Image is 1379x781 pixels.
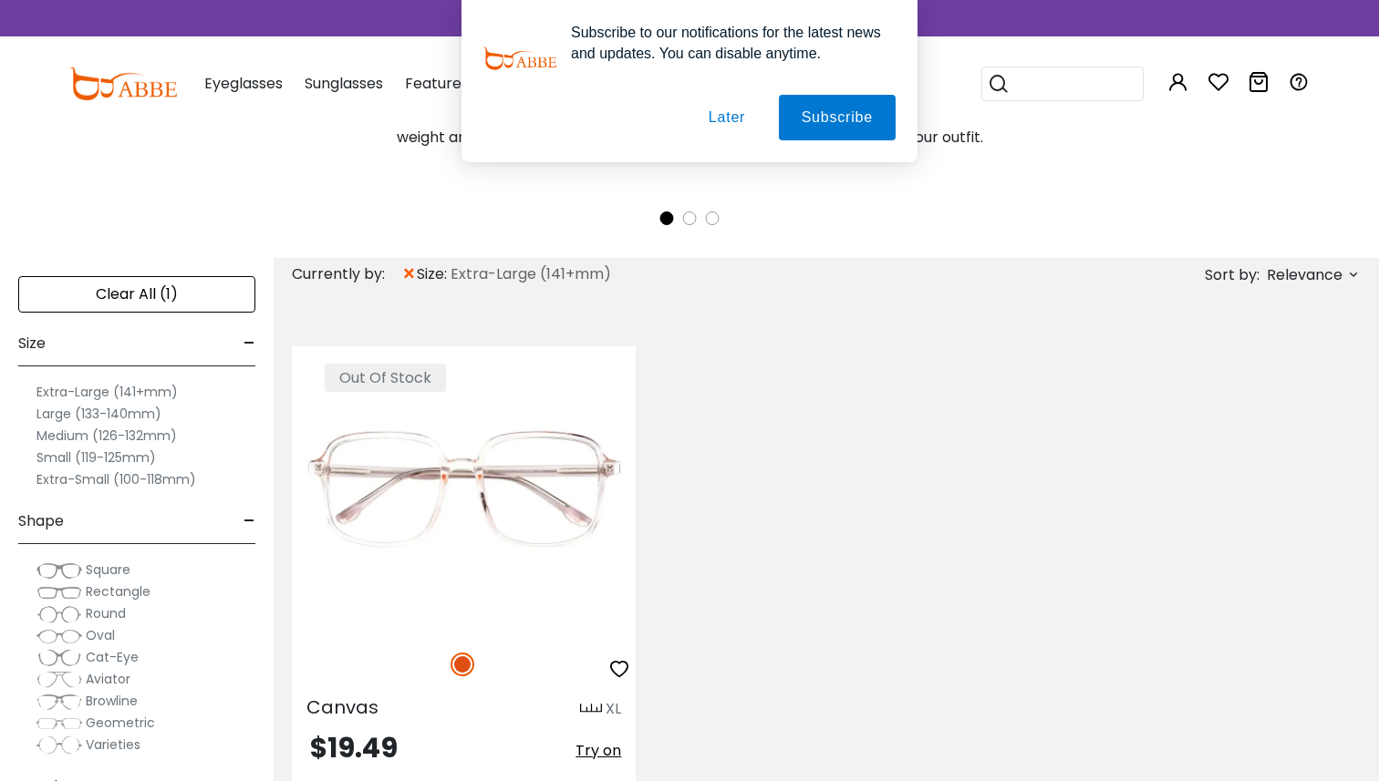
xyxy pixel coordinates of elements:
span: Aviator [86,670,130,688]
img: Rectangle.png [36,583,82,601]
img: Oval.png [36,627,82,645]
span: - [244,499,255,543]
img: Square.png [36,561,82,580]
span: Extra-Large (141+mm) [451,263,611,285]
span: Oval [86,626,115,644]
img: size ruler [580,703,602,716]
label: Extra-Large (141+mm) [36,381,178,403]
img: Round.png [36,605,82,623]
span: size: [417,263,451,285]
label: Extra-Small (100-118mm) [36,468,196,490]
span: Cat-Eye [86,648,139,666]
span: Browline [86,692,138,710]
span: Round [86,604,126,622]
img: Orange [451,653,474,676]
button: Subscribe [779,95,896,140]
span: Size [18,322,46,365]
div: XL [606,698,621,720]
img: notification icon [483,22,556,95]
img: Aviator.png [36,671,82,689]
label: Medium (126-132mm) [36,425,177,447]
span: Shape [18,499,64,543]
span: Rectangle [86,582,150,601]
span: × [401,258,417,291]
label: Large (133-140mm) [36,403,161,425]
span: $19.49 [310,728,398,767]
span: Out Of Stock [325,364,446,392]
img: Orange Canvas - TR ,Universal Bridge Fit [292,346,636,632]
div: Currently by: [292,258,401,291]
div: Subscribe to our notifications for the latest news and updates. You can disable anytime. [556,22,896,64]
div: Clear All (1) [18,276,255,313]
span: Square [86,560,130,579]
span: Relevance [1267,259,1343,292]
span: Sort by: [1205,264,1260,285]
img: Varieties.png [36,735,82,755]
button: Later [686,95,768,140]
img: Geometric.png [36,714,82,733]
span: Geometric [86,714,155,732]
img: Cat-Eye.png [36,649,82,667]
span: Varieties [86,735,140,754]
img: Browline.png [36,693,82,711]
button: Try on [575,735,621,767]
span: - [244,322,255,365]
span: Canvas [306,694,378,720]
span: Try on [575,740,621,761]
label: Small (119-125mm) [36,447,156,468]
